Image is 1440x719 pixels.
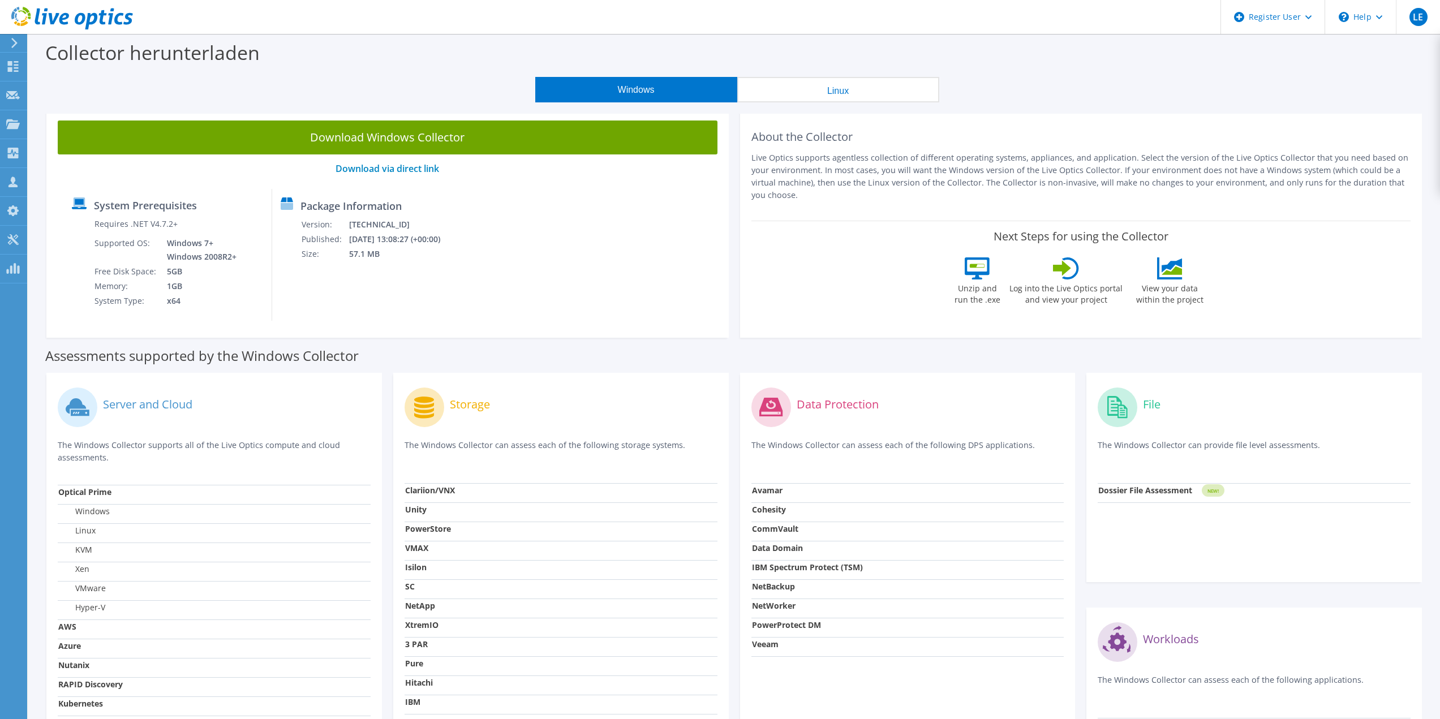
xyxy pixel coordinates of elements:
[737,77,939,102] button: Linux
[158,294,239,308] td: x64
[405,639,428,649] strong: 3 PAR
[58,583,106,594] label: VMware
[752,562,863,572] strong: IBM Spectrum Protect (TSM)
[752,523,798,534] strong: CommVault
[405,677,433,688] strong: Hitachi
[94,264,158,279] td: Free Disk Space:
[158,236,239,264] td: Windows 7+ Windows 2008R2+
[752,639,779,649] strong: Veeam
[751,130,1411,144] h2: About the Collector
[994,230,1168,243] label: Next Steps for using the Collector
[300,200,402,212] label: Package Information
[1143,634,1199,645] label: Workloads
[1339,12,1349,22] svg: \n
[58,621,76,632] strong: AWS
[450,399,490,410] label: Storage
[752,543,803,553] strong: Data Domain
[405,658,423,669] strong: Pure
[45,350,359,361] label: Assessments supported by the Windows Collector
[58,486,111,497] strong: Optical Prime
[405,600,435,611] strong: NetApp
[752,600,796,611] strong: NetWorker
[58,679,123,690] strong: RAPID Discovery
[1098,485,1192,496] strong: Dossier File Assessment
[94,218,178,230] label: Requires .NET V4.7.2+
[58,544,92,556] label: KVM
[1207,488,1219,494] tspan: NEW!
[405,581,415,592] strong: SC
[94,279,158,294] td: Memory:
[58,602,105,613] label: Hyper-V
[405,485,455,496] strong: Clariion/VNX
[405,439,717,462] p: The Windows Collector can assess each of the following storage systems.
[405,696,420,707] strong: IBM
[797,399,879,410] label: Data Protection
[535,77,737,102] button: Windows
[58,506,110,517] label: Windows
[405,543,428,553] strong: VMAX
[158,264,239,279] td: 5GB
[58,698,103,709] strong: Kubernetes
[58,563,89,575] label: Xen
[58,525,96,536] label: Linux
[751,152,1411,201] p: Live Optics supports agentless collection of different operating systems, appliances, and applica...
[58,120,717,154] a: Download Windows Collector
[103,399,192,410] label: Server and Cloud
[752,504,786,515] strong: Cohesity
[301,232,349,247] td: Published:
[951,279,1003,305] label: Unzip and run the .exe
[45,40,260,66] label: Collector herunterladen
[752,581,795,592] strong: NetBackup
[752,485,783,496] strong: Avamar
[1009,279,1123,305] label: Log into the Live Optics portal and view your project
[58,439,371,464] p: The Windows Collector supports all of the Live Optics compute and cloud assessments.
[94,200,197,211] label: System Prerequisites
[405,562,427,572] strong: Isilon
[301,217,349,232] td: Version:
[1129,279,1210,305] label: View your data within the project
[349,232,455,247] td: [DATE] 13:08:27 (+00:00)
[349,247,455,261] td: 57.1 MB
[752,619,821,630] strong: PowerProtect DM
[1409,8,1428,26] span: LE
[94,236,158,264] td: Supported OS:
[405,523,451,534] strong: PowerStore
[58,640,81,651] strong: Azure
[751,439,1064,462] p: The Windows Collector can assess each of the following DPS applications.
[158,279,239,294] td: 1GB
[349,217,455,232] td: [TECHNICAL_ID]
[405,619,439,630] strong: XtremIO
[94,294,158,308] td: System Type:
[58,660,89,670] strong: Nutanix
[1098,674,1411,697] p: The Windows Collector can assess each of the following applications.
[405,504,427,515] strong: Unity
[1098,439,1411,462] p: The Windows Collector can provide file level assessments.
[1143,399,1160,410] label: File
[301,247,349,261] td: Size:
[336,162,439,175] a: Download via direct link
